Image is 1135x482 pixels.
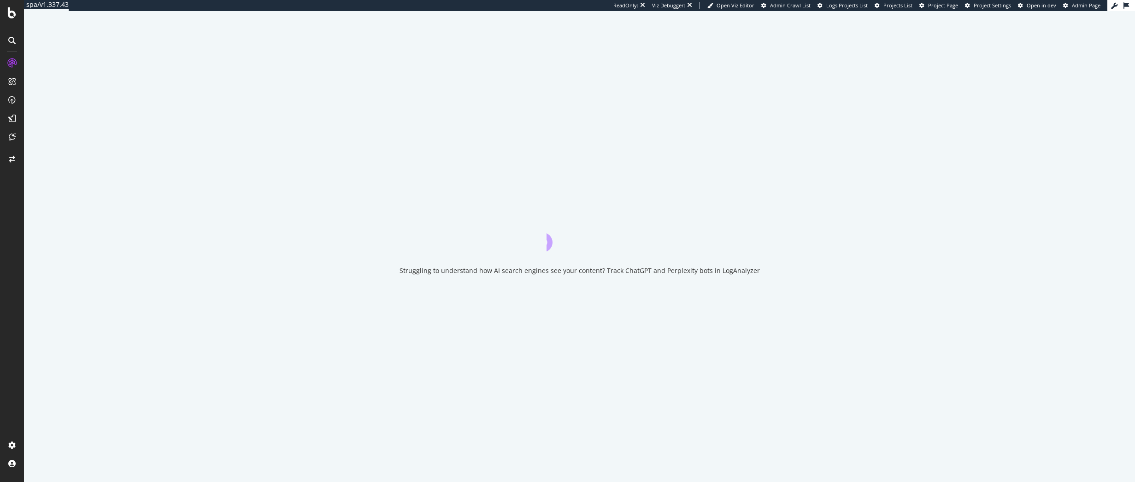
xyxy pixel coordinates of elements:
a: Admin Crawl List [761,2,811,9]
span: Admin Crawl List [770,2,811,9]
a: Open in dev [1018,2,1056,9]
span: Admin Page [1072,2,1100,9]
span: Logs Projects List [826,2,868,9]
a: Logs Projects List [817,2,868,9]
span: Open Viz Editor [717,2,754,9]
div: animation [547,218,613,251]
span: Project Settings [974,2,1011,9]
a: Admin Page [1063,2,1100,9]
div: ReadOnly: [613,2,638,9]
a: Open Viz Editor [707,2,754,9]
a: Projects List [875,2,912,9]
div: Viz Debugger: [652,2,685,9]
div: Struggling to understand how AI search engines see your content? Track ChatGPT and Perplexity bot... [400,266,760,275]
span: Project Page [928,2,958,9]
span: Open in dev [1027,2,1056,9]
a: Project Page [919,2,958,9]
a: Project Settings [965,2,1011,9]
span: Projects List [883,2,912,9]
